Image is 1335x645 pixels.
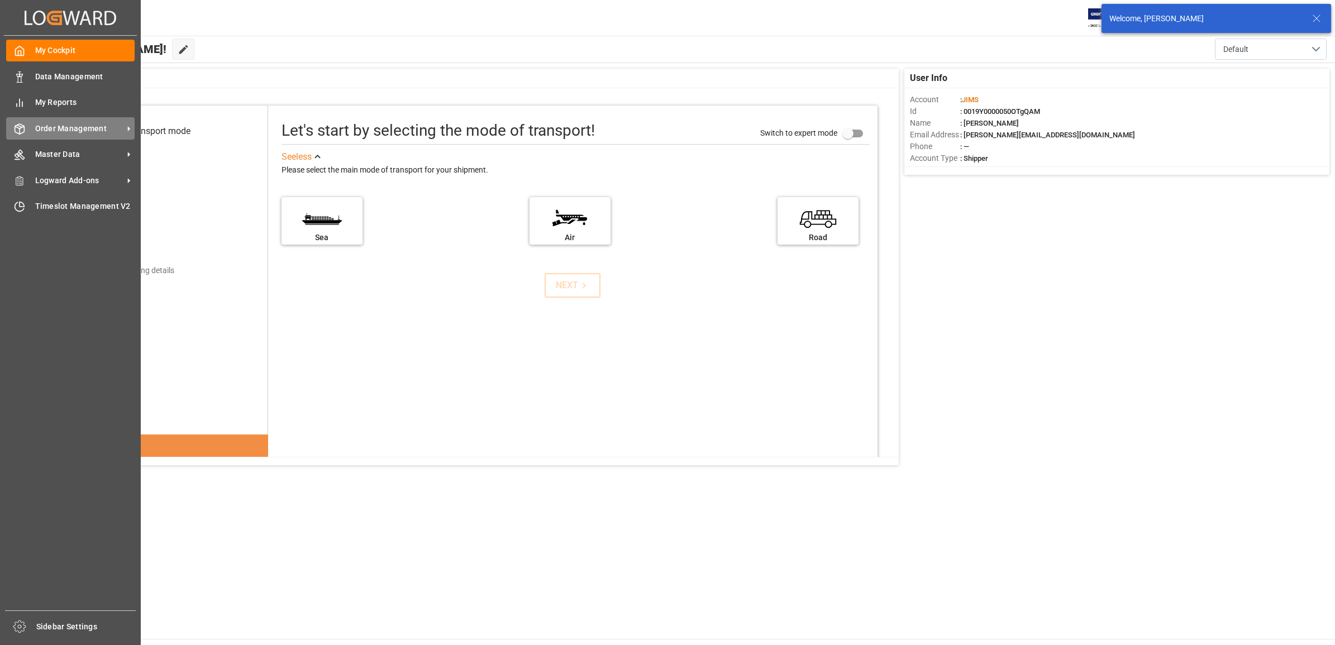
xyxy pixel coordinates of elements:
span: Email Address [910,129,960,141]
div: Air [535,232,605,243]
span: Account Type [910,152,960,164]
span: My Cockpit [35,45,135,56]
span: Name [910,117,960,129]
span: Account [910,94,960,106]
div: Road [783,232,853,243]
div: Let's start by selecting the mode of transport! [282,119,595,142]
span: Id [910,106,960,117]
span: : [PERSON_NAME] [960,119,1019,127]
span: : [960,95,979,104]
div: Welcome, [PERSON_NAME] [1109,13,1301,25]
button: open menu [1215,39,1327,60]
span: Timeslot Management V2 [35,200,135,212]
div: NEXT [556,279,590,292]
div: Select transport mode [104,125,190,138]
a: Data Management [6,65,135,87]
span: Default [1223,44,1248,55]
a: Timeslot Management V2 [6,195,135,217]
span: Phone [910,141,960,152]
div: Please select the main mode of transport for your shipment. [282,164,870,177]
span: User Info [910,71,947,85]
button: NEXT [545,273,600,298]
a: My Cockpit [6,40,135,61]
span: : — [960,142,969,151]
div: Sea [287,232,357,243]
span: Data Management [35,71,135,83]
span: : [PERSON_NAME][EMAIL_ADDRESS][DOMAIN_NAME] [960,131,1135,139]
span: Master Data [35,149,123,160]
span: : 0019Y0000050OTgQAM [960,107,1040,116]
span: Sidebar Settings [36,621,136,633]
span: Order Management [35,123,123,135]
div: See less [282,150,312,164]
span: : Shipper [960,154,988,163]
span: My Reports [35,97,135,108]
img: Exertis%20JAM%20-%20Email%20Logo.jpg_1722504956.jpg [1088,8,1127,28]
span: Logward Add-ons [35,175,123,187]
span: JIMS [962,95,979,104]
span: Switch to expert mode [760,128,837,137]
a: My Reports [6,92,135,113]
